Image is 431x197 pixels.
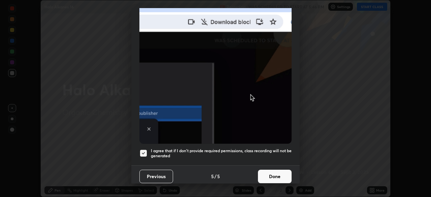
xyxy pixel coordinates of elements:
[151,148,292,159] h5: I agree that if I don't provide required permissions, class recording will not be generated
[258,170,292,183] button: Done
[214,173,217,180] h4: /
[211,173,214,180] h4: 5
[217,173,220,180] h4: 5
[139,170,173,183] button: Previous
